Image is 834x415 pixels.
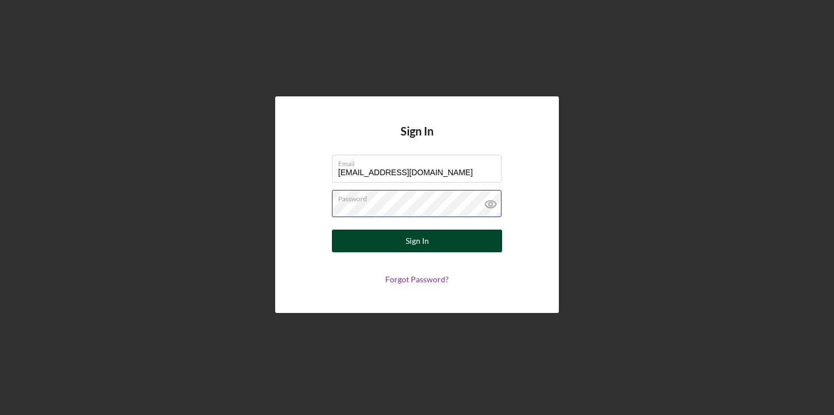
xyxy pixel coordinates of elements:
[338,155,502,168] label: Email
[465,197,479,211] keeper-lock: Open Keeper Popup
[401,125,433,155] h4: Sign In
[385,274,449,284] a: Forgot Password?
[332,230,502,252] button: Sign In
[406,230,429,252] div: Sign In
[338,190,502,203] label: Password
